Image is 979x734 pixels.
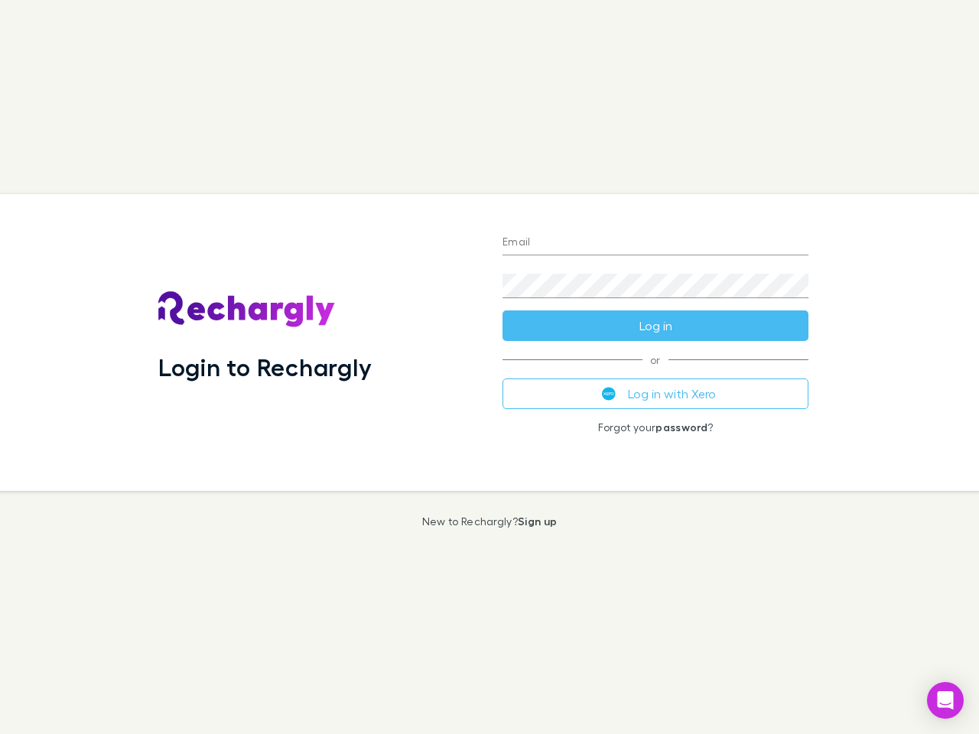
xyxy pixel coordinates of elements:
img: Rechargly's Logo [158,291,336,328]
button: Log in with Xero [503,378,808,409]
a: Sign up [518,515,557,528]
h1: Login to Rechargly [158,352,372,382]
div: Open Intercom Messenger [927,682,964,719]
p: Forgot your ? [503,421,808,434]
img: Xero's logo [602,387,616,401]
p: New to Rechargly? [422,515,558,528]
a: password [655,421,707,434]
button: Log in [503,310,808,341]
